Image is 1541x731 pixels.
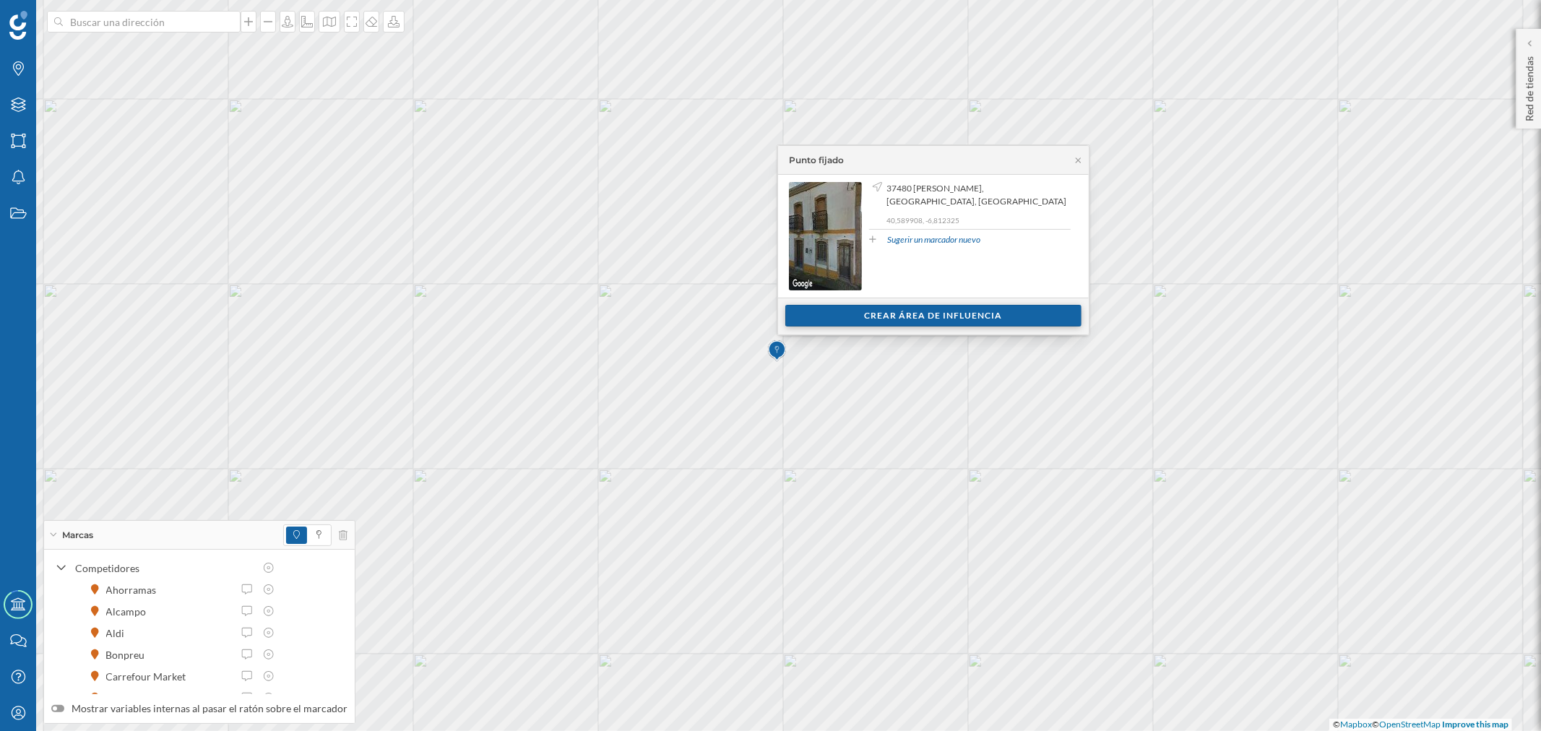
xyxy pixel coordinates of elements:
span: Marcas [62,529,93,542]
div: Carrefour Market [106,669,194,684]
a: Mapbox [1340,719,1372,730]
a: Improve this map [1442,719,1508,730]
a: OpenStreetMap [1379,719,1441,730]
a: Sugerir un marcador nuevo [887,233,980,246]
div: Competidores [75,561,254,576]
span: Soporte [29,10,80,23]
div: Alcampo [106,604,154,619]
div: Coaliment [106,691,160,706]
img: streetview [789,182,862,290]
div: Aldi [106,626,132,641]
p: 40,589908, -6,812325 [887,215,1071,225]
img: Marker [768,337,786,365]
span: 37480 [PERSON_NAME], [GEOGRAPHIC_DATA], [GEOGRAPHIC_DATA] [887,182,1067,208]
div: © © [1329,719,1512,731]
label: Mostrar variables internas al pasar el ratón sobre el marcador [51,701,348,716]
p: Red de tiendas [1522,51,1537,121]
div: Punto fijado [789,154,844,167]
div: Ahorramas [106,582,164,597]
div: Bonpreu [106,647,152,662]
img: Geoblink Logo [9,11,27,40]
